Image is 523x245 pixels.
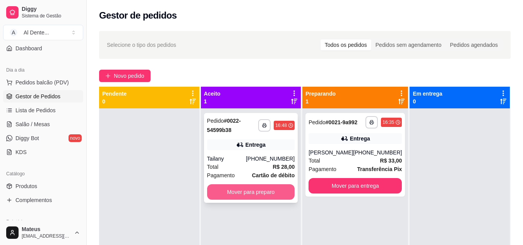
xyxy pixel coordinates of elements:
button: Mover para preparo [207,184,295,200]
h2: Gestor de pedidos [99,9,177,22]
p: Pendente [102,90,127,98]
div: Entrega [350,135,370,142]
span: [EMAIL_ADDRESS][DOMAIN_NAME] [22,233,71,239]
div: Al Dente ... [24,29,49,36]
div: 16:48 [275,122,287,128]
strong: Transferência Pix [357,166,402,172]
button: Mateus[EMAIL_ADDRESS][DOMAIN_NAME] [3,223,83,242]
a: Salão / Mesas [3,118,83,130]
span: Pedido [207,118,224,124]
div: Pedidos agendados [446,39,502,50]
span: Pagamento [207,171,235,180]
span: plus [105,73,111,79]
div: Todos os pedidos [321,39,371,50]
span: Produtos [15,182,37,190]
a: Produtos [3,180,83,192]
span: Selecione o tipo dos pedidos [107,41,176,49]
a: Complementos [3,194,83,206]
span: A [10,29,17,36]
span: Lista de Pedidos [15,106,56,114]
a: Lista de Pedidos [3,104,83,117]
span: Relatórios [6,219,27,225]
p: 1 [305,98,336,105]
span: Mateus [22,226,71,233]
button: Select a team [3,25,83,40]
p: 0 [102,98,127,105]
button: Mover para entrega [309,178,402,194]
span: Novo pedido [114,72,144,80]
span: Total [207,163,219,171]
span: Gestor de Pedidos [15,93,60,100]
p: Em entrega [413,90,442,98]
div: Catálogo [3,168,83,180]
div: [PERSON_NAME] [309,149,353,156]
div: [PHONE_NUMBER] [246,155,295,163]
span: Sistema de Gestão [22,13,80,19]
div: Dia a dia [3,64,83,76]
span: Pagamento [309,165,336,173]
span: Diggy [22,6,80,13]
a: Gestor de Pedidos [3,90,83,103]
a: Dashboard [3,42,83,55]
span: Pedido [309,119,326,125]
span: Salão / Mesas [15,120,50,128]
strong: R$ 33,00 [380,158,402,164]
p: Preparando [305,90,336,98]
span: Dashboard [15,45,42,52]
p: 1 [204,98,221,105]
span: KDS [15,148,27,156]
div: 16:35 [382,119,394,125]
p: 0 [413,98,442,105]
span: Pedidos balcão (PDV) [15,79,69,86]
strong: Cartão de débito [252,172,295,178]
a: KDS [3,146,83,158]
p: Aceito [204,90,221,98]
button: Pedidos balcão (PDV) [3,76,83,89]
div: Entrega [245,141,266,149]
strong: # 0022-54599b38 [207,118,241,133]
span: Total [309,156,320,165]
span: Diggy Bot [15,134,39,142]
a: DiggySistema de Gestão [3,3,83,22]
strong: # 0021-9a992 [326,119,358,125]
div: Tailany [207,155,246,163]
button: Novo pedido [99,70,151,82]
a: Diggy Botnovo [3,132,83,144]
div: Pedidos sem agendamento [371,39,446,50]
span: Complementos [15,196,52,204]
strong: R$ 28,00 [273,164,295,170]
div: [PHONE_NUMBER] [353,149,402,156]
